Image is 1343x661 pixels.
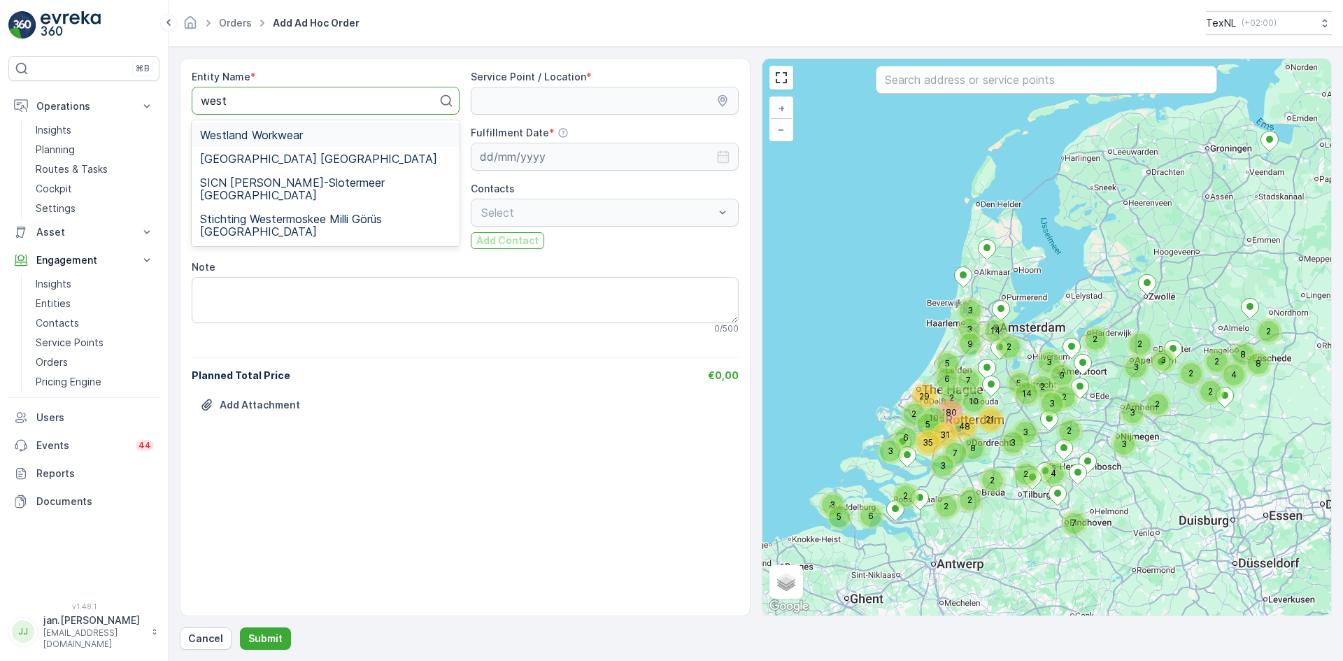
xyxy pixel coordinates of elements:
[200,152,437,165] span: [GEOGRAPHIC_DATA] [GEOGRAPHIC_DATA]
[192,369,290,383] p: Planned Total Price
[220,398,300,412] p: Add Attachment
[1258,321,1279,342] div: 2
[1223,364,1244,385] div: 4
[1114,434,1135,455] div: 3
[12,620,34,643] div: JJ
[937,353,946,362] div: 5
[471,71,586,83] label: Service Point / Location
[778,123,785,135] span: −
[829,506,837,515] div: 5
[708,369,739,381] span: €0,00
[36,336,104,350] p: Service Points
[932,455,941,464] div: 3
[1051,365,1060,374] div: 9
[1002,432,1011,441] div: 3
[138,440,151,451] p: 44
[183,20,198,32] a: Homepage
[959,319,967,327] div: 3
[270,16,362,30] span: Add Ad Hoc Order
[1130,334,1138,342] div: 2
[958,370,967,378] div: 7
[30,294,159,313] a: Entities
[1181,363,1189,371] div: 2
[8,404,159,432] a: Users
[136,63,150,74] p: ⌘B
[937,369,945,377] div: 6
[914,386,935,407] div: 29
[945,443,966,464] div: 7
[36,355,68,369] p: Orders
[935,425,955,446] div: 31
[1248,353,1269,374] div: 8
[895,485,904,494] div: 2
[30,372,159,392] a: Pricing Engine
[860,506,869,514] div: 6
[985,320,993,329] div: 14
[476,234,539,248] p: Add Contact
[1248,353,1256,362] div: 8
[1085,329,1106,350] div: 2
[471,232,544,249] button: Add Contact
[188,632,223,646] p: Cancel
[936,496,957,517] div: 2
[192,394,308,416] button: Upload File
[30,179,159,199] a: Cockpit
[935,425,943,433] div: 31
[1125,357,1134,365] div: 3
[1242,17,1277,29] p: ( +02:00 )
[36,375,101,389] p: Pricing Engine
[960,300,968,308] div: 3
[918,432,939,453] div: 35
[1064,513,1085,534] div: 7
[895,485,916,506] div: 2
[1043,463,1051,471] div: 4
[959,319,980,340] div: 3
[30,313,159,333] a: Contacts
[8,602,159,611] span: v 1.48.1
[36,253,132,267] p: Engagement
[1015,422,1036,443] div: 3
[1122,402,1130,411] div: 3
[1002,432,1023,453] div: 3
[963,391,984,412] div: 10
[1009,373,1017,381] div: 5
[936,496,944,504] div: 2
[829,506,850,527] div: 5
[1207,351,1228,372] div: 2
[932,455,953,476] div: 3
[1043,463,1064,484] div: 4
[8,11,36,39] img: logo
[941,388,950,396] div: 2
[876,66,1217,94] input: Search address or service points
[30,199,159,218] a: Settings
[30,120,159,140] a: Insights
[771,98,792,119] a: Zoom In
[30,159,159,179] a: Routes & Tasks
[43,613,144,627] p: jan.[PERSON_NAME]
[904,404,912,412] div: 2
[714,323,739,334] p: 0 / 500
[8,218,159,246] button: Asset
[1206,11,1332,35] button: TexNL(+02:00)
[471,127,549,138] label: Fulfillment Date
[1206,16,1236,30] p: TexNL
[941,388,962,408] div: 2
[8,432,159,460] a: Events44
[1054,387,1063,395] div: 2
[1016,464,1037,485] div: 2
[200,129,303,141] span: Westland Workwear
[937,369,958,390] div: 6
[36,201,76,215] p: Settings
[766,597,812,616] a: Open this area in Google Maps (opens a new window)
[30,353,159,372] a: Orders
[36,297,71,311] p: Entities
[860,506,881,527] div: 6
[822,495,830,503] div: 3
[1016,464,1024,472] div: 2
[30,274,159,294] a: Insights
[8,488,159,516] a: Documents
[958,370,979,391] div: 7
[36,316,79,330] p: Contacts
[1009,373,1030,394] div: 5
[980,409,1001,430] div: 21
